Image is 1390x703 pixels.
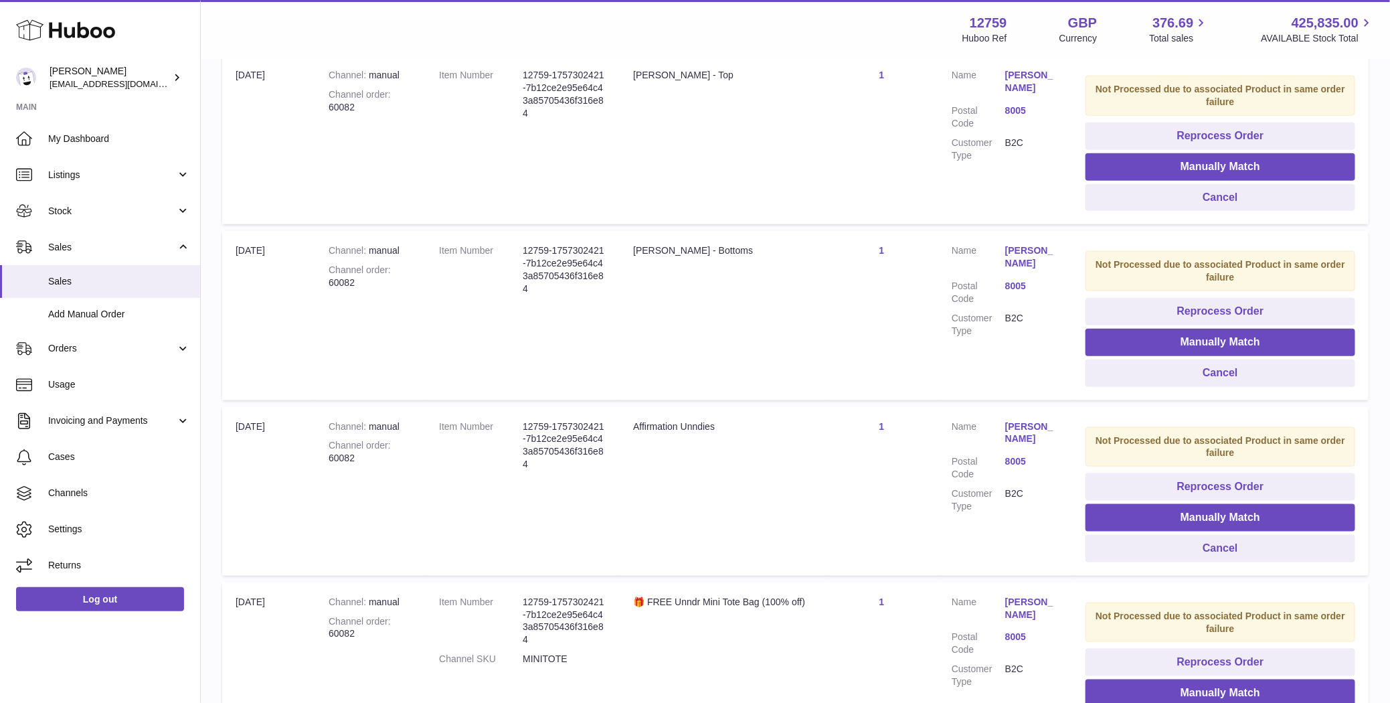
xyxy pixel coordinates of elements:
dt: Name [952,69,1005,98]
strong: Channel [329,70,369,80]
span: AVAILABLE Stock Total [1261,32,1374,45]
a: Log out [16,587,184,611]
dt: Postal Code [952,631,1005,656]
button: Manually Match [1085,153,1355,181]
strong: Channel [329,597,369,607]
div: 60082 [329,439,412,465]
dt: Postal Code [952,104,1005,130]
strong: Channel [329,421,369,432]
strong: Channel [329,245,369,256]
dt: Channel SKU [439,653,523,666]
div: [PERSON_NAME] [50,65,170,90]
dt: Postal Code [952,455,1005,481]
span: Usage [48,378,190,391]
button: Manually Match [1085,504,1355,532]
div: manual [329,69,412,82]
dd: 12759-1757302421-7b12ce2e95e64c43a85705436f316e84 [523,244,606,295]
div: 60082 [329,88,412,114]
a: 8005 [1005,631,1059,643]
div: manual [329,244,412,257]
button: Cancel [1085,184,1355,212]
dd: B2C [1005,663,1059,688]
a: 1 [879,70,885,80]
a: 8005 [1005,104,1059,117]
span: Channels [48,487,190,499]
dt: Customer Type [952,663,1005,688]
span: My Dashboard [48,133,190,145]
a: 1 [879,597,885,607]
span: Invoicing and Payments [48,414,176,427]
a: [PERSON_NAME] [1005,69,1059,94]
a: 1 [879,245,885,256]
dt: Customer Type [952,137,1005,162]
dt: Item Number [439,69,523,120]
button: Manually Match [1085,329,1355,356]
div: [PERSON_NAME] - Bottoms [633,244,812,257]
dd: B2C [1005,312,1059,337]
td: [DATE] [222,56,315,224]
img: sofiapanwar@unndr.com [16,68,36,88]
a: 8005 [1005,455,1059,468]
span: 376.69 [1152,14,1193,32]
dd: B2C [1005,487,1059,513]
span: Total sales [1149,32,1209,45]
dd: 12759-1757302421-7b12ce2e95e64c43a85705436f316e84 [523,69,606,120]
dt: Item Number [439,420,523,471]
span: Sales [48,241,176,254]
dt: Name [952,596,1005,625]
dd: B2C [1005,137,1059,162]
td: [DATE] [222,231,315,400]
a: 1 [879,421,885,432]
a: [PERSON_NAME] [1005,420,1059,446]
div: Affirmation Unndies [633,420,812,433]
span: Stock [48,205,176,218]
button: Reprocess Order [1085,123,1355,150]
strong: Not Processed due to associated Product in same order failure [1096,259,1345,283]
strong: Channel order [329,440,391,451]
span: Returns [48,559,190,572]
strong: 12759 [970,14,1007,32]
dt: Name [952,244,1005,273]
dt: Item Number [439,596,523,647]
button: Cancel [1085,535,1355,562]
span: 425,835.00 [1292,14,1359,32]
dd: 12759-1757302421-7b12ce2e95e64c43a85705436f316e84 [523,420,606,471]
span: Orders [48,342,176,355]
td: [DATE] [222,407,315,576]
a: 425,835.00 AVAILABLE Stock Total [1261,14,1374,45]
div: 60082 [329,264,412,289]
span: Listings [48,169,176,181]
dt: Customer Type [952,487,1005,513]
a: 8005 [1005,280,1059,293]
dt: Postal Code [952,280,1005,305]
div: [PERSON_NAME] - Top [633,69,812,82]
span: [EMAIL_ADDRESS][DOMAIN_NAME] [50,78,197,89]
strong: GBP [1068,14,1097,32]
dd: MINITOTE [523,653,606,666]
strong: Not Processed due to associated Product in same order failure [1096,435,1345,459]
button: Cancel [1085,360,1355,387]
div: manual [329,596,412,609]
div: Huboo Ref [962,32,1007,45]
div: manual [329,420,412,433]
button: Reprocess Order [1085,298,1355,325]
a: [PERSON_NAME] [1005,596,1059,621]
dt: Item Number [439,244,523,295]
span: Settings [48,523,190,536]
span: Add Manual Order [48,308,190,321]
button: Reprocess Order [1085,473,1355,501]
a: [PERSON_NAME] [1005,244,1059,270]
dt: Name [952,420,1005,449]
strong: Not Processed due to associated Product in same order failure [1096,611,1345,634]
span: Cases [48,451,190,463]
div: 60082 [329,615,412,641]
strong: Channel order [329,616,391,627]
strong: Channel order [329,89,391,100]
div: Currency [1059,32,1098,45]
a: 376.69 Total sales [1149,14,1209,45]
strong: Not Processed due to associated Product in same order failure [1096,84,1345,107]
strong: Channel order [329,264,391,275]
dd: 12759-1757302421-7b12ce2e95e64c43a85705436f316e84 [523,596,606,647]
div: 🎁 FREE Unndr Mini Tote Bag (100% off) [633,596,812,609]
button: Reprocess Order [1085,649,1355,676]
